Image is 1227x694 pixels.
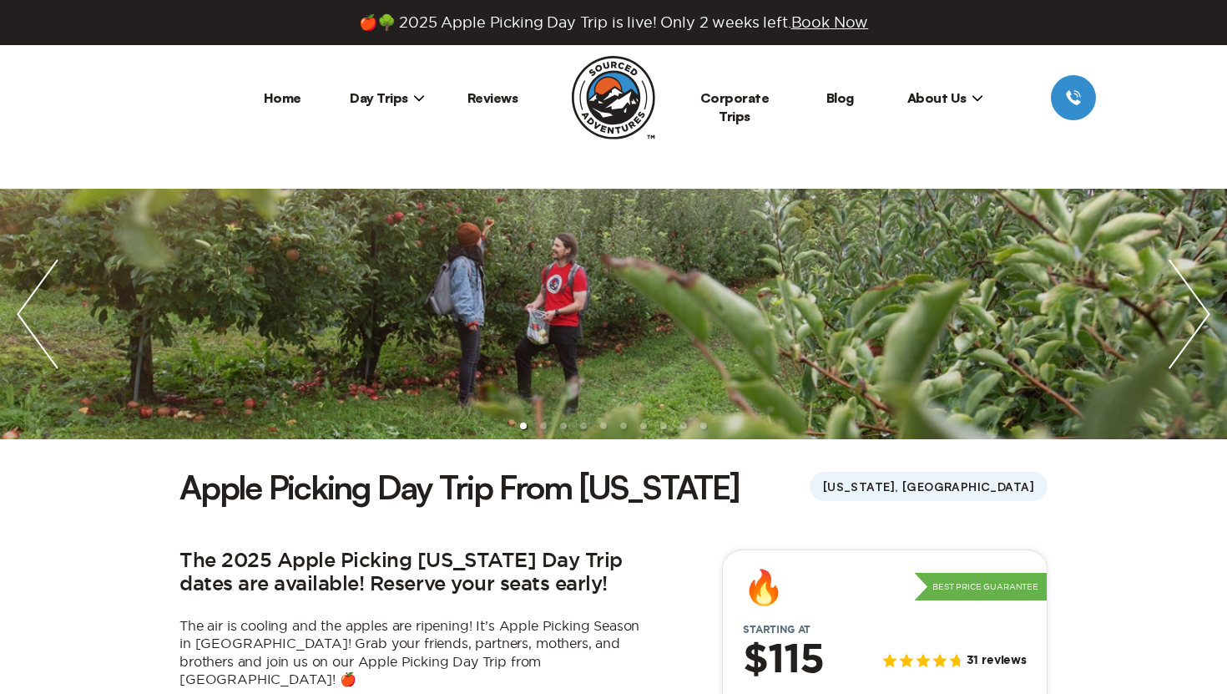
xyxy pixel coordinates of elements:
li: slide item 6 [620,423,627,429]
li: slide item 7 [640,423,647,429]
p: The air is cooling and the apples are ripening! It’s Apple Picking Season in [GEOGRAPHIC_DATA]! G... [179,617,647,689]
a: Reviews [467,89,518,106]
li: slide item 9 [680,423,687,429]
h2: $115 [743,639,824,682]
h2: The 2025 Apple Picking [US_STATE] Day Trip dates are available! Reserve your seats early! [179,550,647,597]
p: Best Price Guarantee [914,573,1047,601]
a: Home [264,89,301,106]
span: [US_STATE], [GEOGRAPHIC_DATA] [810,472,1048,501]
a: Corporate Trips [700,89,770,124]
img: next slide / item [1152,189,1227,439]
li: slide item 5 [600,423,607,429]
img: Sourced Adventures company logo [572,56,655,139]
li: slide item 10 [700,423,707,429]
li: slide item 1 [520,423,527,429]
span: 🍎🌳 2025 Apple Picking Day Trip is live! Only 2 weeks left. [359,13,868,32]
span: 31 reviews [967,654,1027,668]
li: slide item 2 [540,423,547,429]
li: slide item 3 [560,423,567,429]
span: Starting at [723,624,831,636]
span: Book Now [791,14,869,30]
li: slide item 8 [660,423,667,429]
li: slide item 4 [580,423,587,429]
a: Blog [826,89,854,106]
div: 🔥 [743,570,785,604]
h1: Apple Picking Day Trip From [US_STATE] [179,464,740,509]
span: Day Trips [350,89,425,106]
span: About Us [907,89,983,106]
